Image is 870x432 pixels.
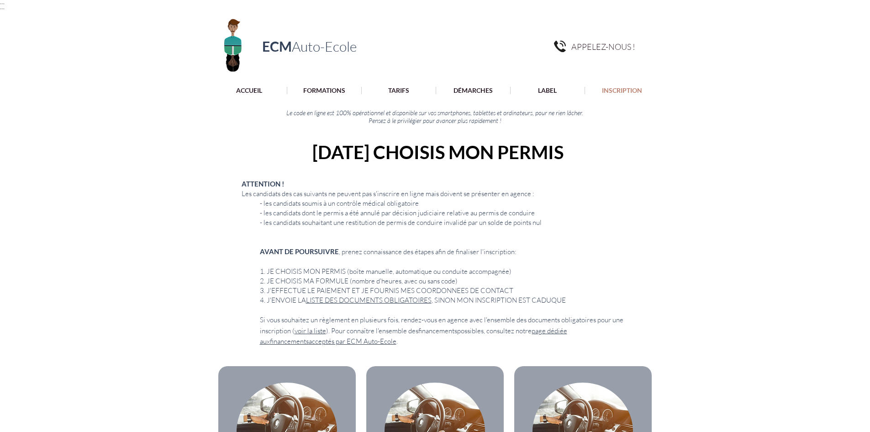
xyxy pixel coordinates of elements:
span: financements [270,337,309,346]
p: LABEL [533,87,561,94]
span: Le code en ligne est 100% opérationnel et disponible sur vos smartphones, tablettes et ordinateur... [286,109,583,117]
span: 4. J'ENVOIE LA , SINON MON INSCRIPTION EST CADUQUE [260,296,566,304]
span: 2. JE CHOISIS MA FORMULE (nombre d'heures, avec ou sans code) [260,277,458,285]
span: 1. JE CHOISIS MON PERMIS (boîte manuelle, automatique ou conduite accompagnée) [260,267,511,276]
img: Logo ECM en-tête.png [211,13,254,75]
span: Pensez à le privilégier pour avancer plus rapidement ! [369,117,501,124]
span: APPELEZ-NOUS ! [571,42,635,52]
p: DÉMARCHES [449,87,497,94]
img: pngegg.png [554,41,566,52]
p: ACCUEIL [232,87,267,94]
a: INSCRIPTION [585,87,659,94]
a: LISTE DES DOCUMENTS OBLIGATOIRES [306,296,432,304]
span: 3. J'EFFECTUE LE PAIEMENT ET JE FOURNIS MES COORDONNEES DE CONTACT [260,286,513,295]
span: ATTENTIO [242,180,275,188]
a: ECMAuto-Ecole [262,38,357,54]
span: N ! [275,180,284,188]
span: ECM [262,38,292,54]
a: LABEL [510,87,585,94]
a: voir la liste [295,326,326,335]
span: - les candidats souhaitant une restitution de permis de conduire invalidé par un solde de points nul [260,218,542,227]
span: acceptés par ECM Auto-Ecole [309,337,396,346]
span: [DATE] CHOISIS MON PERMIS [312,141,564,163]
span: Les candidats des cas suivants ne peuvent pas s'inscrire en ligne mais doivent se présenter en ag... [242,189,534,198]
a: DÉMARCHES [436,87,510,94]
a: APPELEZ-NOUS ! [571,41,644,52]
a: FORMATIONS [287,87,361,94]
span: Auto-Ecole [292,38,357,55]
span: : [515,247,517,256]
span: , prenez connaissance des étapes afin de finaliser l'inscription [260,247,515,256]
p: TARIFS [384,87,414,94]
a: TARIFS [361,87,436,94]
span: - les candidats soumis à un contrôle médical obligatoire [260,199,419,208]
nav: Site [211,86,659,95]
a: ACCUEIL [212,87,287,94]
span: - les candidats dont le permis a été annulé par décision judiciaire relative au permis de conduire [260,208,535,217]
span: financements [418,326,457,335]
span: AVANT DE POURSUIVRE [260,247,339,256]
p: INSCRIPTION [597,87,647,94]
p: FORMATIONS [299,87,350,94]
span: Si vous souhaitez un règlement en plusieurs fois, rendez-vous en agence avec l'ensemble des docum... [260,315,623,335]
